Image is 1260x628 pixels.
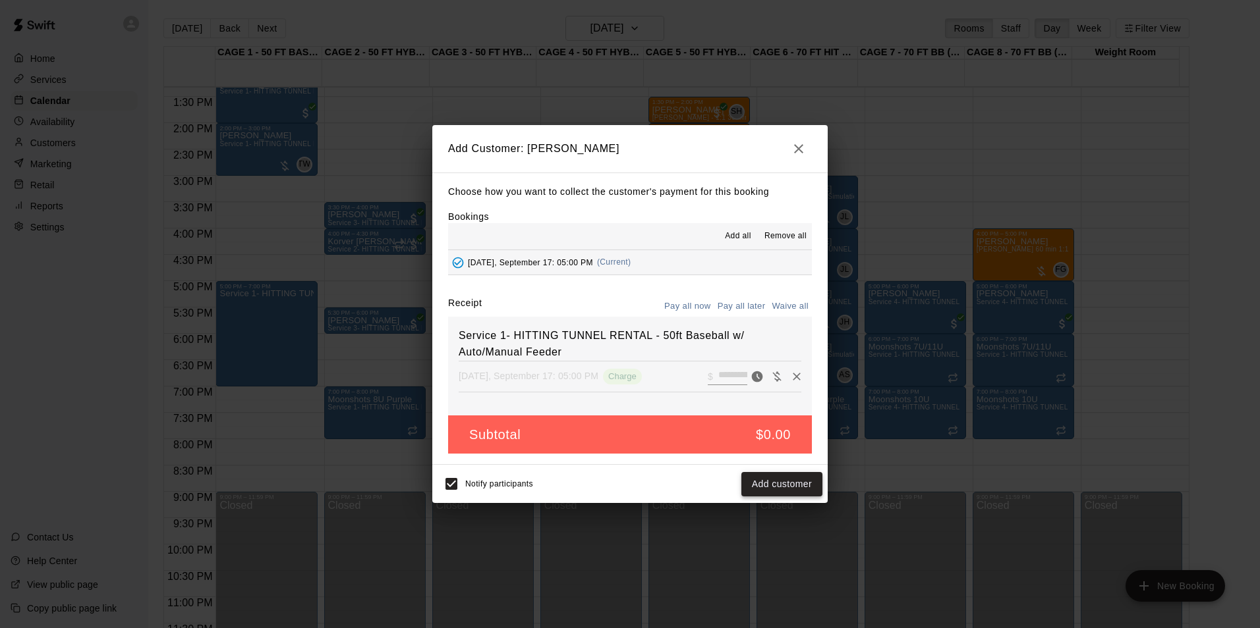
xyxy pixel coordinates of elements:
label: Receipt [448,296,482,317]
h6: Service 1- HITTING TUNNEL RENTAL - 50ft Baseball w/ Auto/Manual Feeder [459,327,801,361]
h5: $0.00 [756,426,791,444]
button: Waive all [768,296,812,317]
span: Notify participants [465,480,533,489]
span: Remove all [764,230,807,243]
button: Add customer [741,472,822,496]
h2: Add Customer: [PERSON_NAME] [432,125,828,172]
span: Waive payment [767,370,787,381]
button: Pay all now [661,296,714,317]
span: (Current) [597,257,631,267]
p: $ [708,370,713,383]
button: Remove all [759,226,812,247]
p: [DATE], September 17: 05:00 PM [459,369,598,382]
button: Added - Collect Payment[DATE], September 17: 05:00 PM(Current) [448,250,812,275]
button: Pay all later [714,296,769,317]
label: Bookings [448,211,489,222]
button: Added - Collect Payment [448,253,468,273]
span: [DATE], September 17: 05:00 PM [468,257,593,267]
span: Add all [725,230,751,243]
span: Pay now [747,370,767,381]
h5: Subtotal [469,426,521,444]
button: Add all [717,226,759,247]
button: Remove [787,367,807,386]
p: Choose how you want to collect the customer's payment for this booking [448,184,812,200]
